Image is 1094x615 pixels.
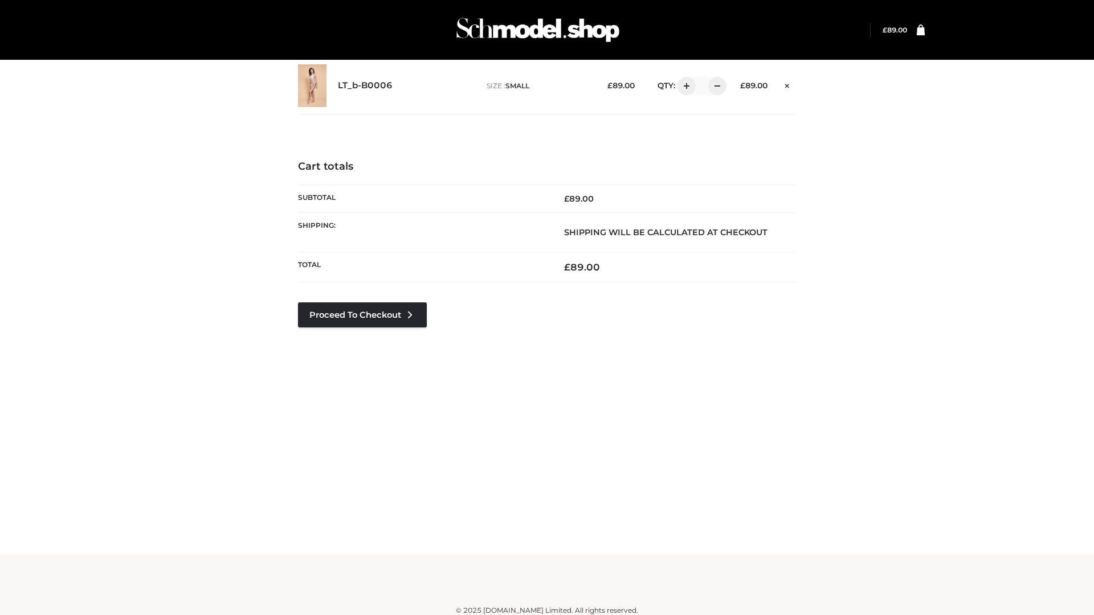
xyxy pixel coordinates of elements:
[564,227,768,237] strong: Shipping will be calculated at checkout
[646,77,722,95] div: QTY:
[607,81,635,90] bdi: 89.00
[883,26,907,34] bdi: 89.00
[607,81,613,90] span: £
[298,64,326,107] img: LT_b-B0006 - SMALL
[298,212,547,252] th: Shipping:
[779,77,796,92] a: Remove this item
[883,26,887,34] span: £
[564,261,600,273] bdi: 89.00
[883,26,907,34] a: £89.00
[338,80,393,91] a: LT_b-B0006
[298,184,547,212] th: Subtotal
[452,7,623,52] img: Schmodel Admin 964
[564,194,594,204] bdi: 89.00
[740,81,768,90] bdi: 89.00
[298,252,547,282] th: Total
[298,302,427,327] a: Proceed to Checkout
[487,81,590,91] p: size :
[505,81,529,90] span: SMALL
[564,261,570,273] span: £
[564,194,569,204] span: £
[298,161,796,173] h4: Cart totals
[740,81,745,90] span: £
